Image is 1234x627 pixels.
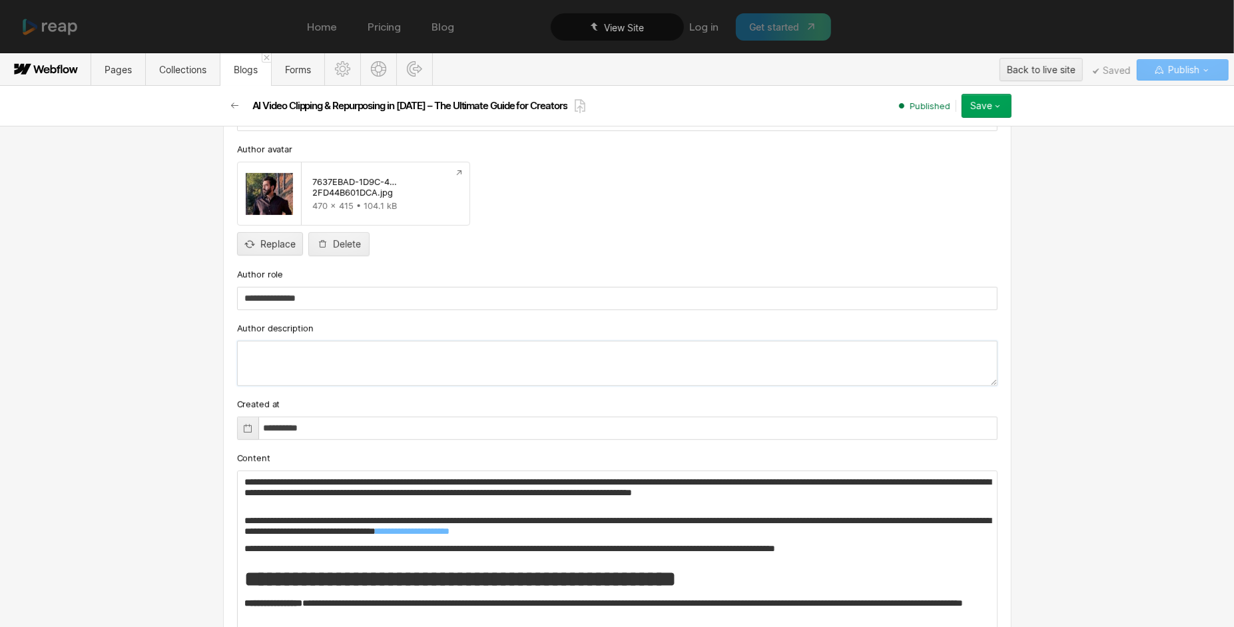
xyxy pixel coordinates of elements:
[252,99,567,112] h2: AI Video Clipping & Repurposing in [DATE] – The Ultimate Guide for Creators
[262,53,271,63] a: Close 'Blogs' tab
[1000,58,1083,81] button: Back to live site
[246,170,293,217] img: 67e153da8f7945d96eb6b092_7637EBAD-1D9C-42C7-8E46-2FD44B601DCA-p-130x130q80.jpg
[237,398,280,410] span: Created at
[604,22,644,33] span: View Site
[333,239,361,250] div: Delete
[285,64,311,75] span: Forms
[159,64,206,75] span: Collections
[237,268,284,280] span: Author role
[237,452,270,464] span: Content
[910,100,950,112] span: Published
[312,200,459,211] div: 470 x 415 • 104.1 kB
[1137,59,1229,81] button: Publish
[962,94,1012,118] button: Save
[1165,60,1199,80] span: Publish
[105,64,132,75] span: Pages
[1007,60,1076,80] div: Back to live site
[448,162,469,184] a: Preview file
[234,64,258,75] span: Blogs
[308,232,370,256] button: Delete
[312,176,459,198] div: 7637EBAD-1D9C-4…2FD44B601DCA.jpg
[237,322,314,334] span: Author description
[970,101,992,111] div: Save
[237,143,293,155] span: Author avatar
[1093,68,1131,75] span: Saved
